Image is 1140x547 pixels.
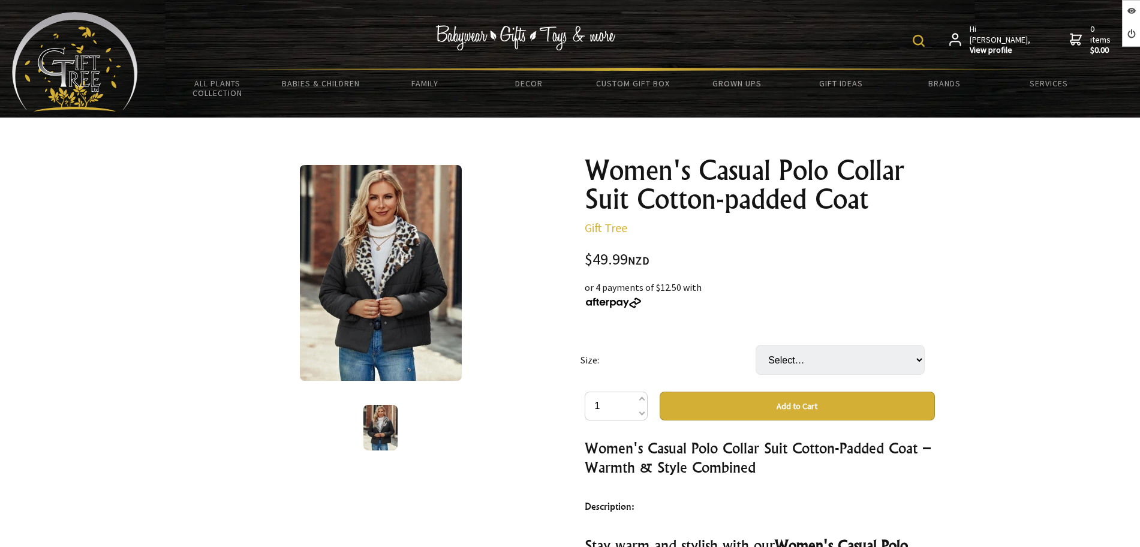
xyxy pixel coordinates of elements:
[789,71,892,96] a: Gift Ideas
[997,71,1100,96] a: Services
[628,254,649,268] span: NZD
[585,220,627,235] a: Gift Tree
[585,297,642,308] img: Afterpay
[363,405,398,450] img: Women's Casual Polo Collar Suit Cotton-padded Coat
[300,165,462,381] img: Women's Casual Polo Collar Suit Cotton-padded Coat
[581,71,685,96] a: Custom Gift Box
[1090,23,1113,56] span: 0 items
[1070,24,1113,56] a: 0 items$0.00
[12,12,138,112] img: Babyware - Gifts - Toys and more...
[477,71,580,96] a: Decor
[913,35,925,47] img: product search
[373,71,477,96] a: Family
[580,328,756,392] td: Size:
[970,24,1031,56] span: Hi [PERSON_NAME],
[585,252,935,268] div: $49.99
[949,24,1031,56] a: Hi [PERSON_NAME],View profile
[685,71,789,96] a: Grown Ups
[660,392,935,420] button: Add to Cart
[585,438,935,477] h3: Women's Casual Polo Collar Suit Cotton-Padded Coat – Warmth & Style Combined
[585,499,935,514] h4: Description:
[435,25,615,50] img: Babywear - Gifts - Toys & more
[893,71,997,96] a: Brands
[269,71,373,96] a: Babies & Children
[970,45,1031,56] strong: View profile
[585,156,935,214] h1: Women's Casual Polo Collar Suit Cotton-padded Coat
[1090,45,1113,56] strong: $0.00
[166,71,269,106] a: All Plants Collection
[585,280,935,309] div: or 4 payments of $12.50 with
